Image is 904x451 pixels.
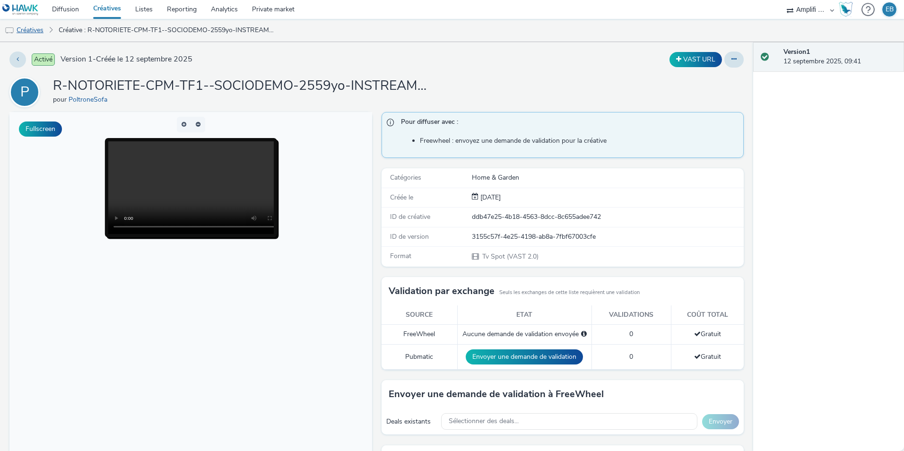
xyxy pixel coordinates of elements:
span: Tv Spot (VAST 2.0) [481,252,539,261]
div: Aucune demande de validation envoyée [462,330,587,339]
span: Pour diffuser avec : [401,117,734,130]
strong: Version 1 [783,47,810,56]
a: PoltroneSofa [69,95,111,104]
div: Dupliquer la créative en un VAST URL [667,52,724,67]
th: Source [382,305,457,325]
a: Hawk Academy [839,2,857,17]
button: Envoyer [702,414,739,429]
td: Pubmatic [382,344,457,369]
span: pour [53,95,69,104]
div: Deals existants [386,417,436,426]
h3: Validation par exchange [389,284,495,298]
div: 3155c57f-4e25-4198-ab8a-7fbf67003cfe [472,232,743,242]
div: P [20,79,29,105]
div: 12 septembre 2025, 09:41 [783,47,896,67]
img: Hawk Academy [839,2,853,17]
div: Home & Garden [472,173,743,182]
span: Catégories [390,173,421,182]
span: Format [390,252,411,260]
span: 0 [629,352,633,361]
h3: Envoyer une demande de validation à FreeWheel [389,387,604,401]
th: Coût total [671,305,744,325]
div: Création 12 septembre 2025, 09:41 [478,193,501,202]
a: Créative : R-NOTORIETE-CPM-TF1--SOCIODEMO-2559yo-INSTREAM-1x1-TV-15s-$427404871$-P-INSTREAM-1x1-W... [54,19,280,42]
img: undefined Logo [2,4,39,16]
div: ddb47e25-4b18-4563-8dcc-8c655adee742 [472,212,743,222]
button: Fullscreen [19,121,62,137]
span: Gratuit [694,330,721,338]
span: ID de version [390,232,429,241]
div: EB [886,2,894,17]
span: [DATE] [478,193,501,202]
span: Activé [32,53,55,66]
img: tv [5,26,14,35]
span: Version 1 - Créée le 12 septembre 2025 [61,54,192,65]
small: Seuls les exchanges de cette liste requièrent une validation [499,289,640,296]
button: Envoyer une demande de validation [466,349,583,364]
span: 0 [629,330,633,338]
span: Créée le [390,193,413,202]
a: P [9,87,43,96]
td: FreeWheel [382,325,457,344]
div: Sélectionnez un deal ci-dessous et cliquez sur Envoyer pour envoyer une demande de validation à F... [581,330,587,339]
span: Sélectionner des deals... [449,417,519,425]
button: VAST URL [669,52,722,67]
h1: R-NOTORIETE-CPM-TF1--SOCIODEMO-2559yo-INSTREAM-1x1-TV-15s-$427404871$-P-INSTREAM-1x1-W38Promo [53,77,431,95]
li: Freewheel : envoyez une demande de validation pour la créative [420,136,739,146]
th: Etat [457,305,591,325]
span: ID de créative [390,212,430,221]
th: Validations [591,305,671,325]
span: Gratuit [694,352,721,361]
